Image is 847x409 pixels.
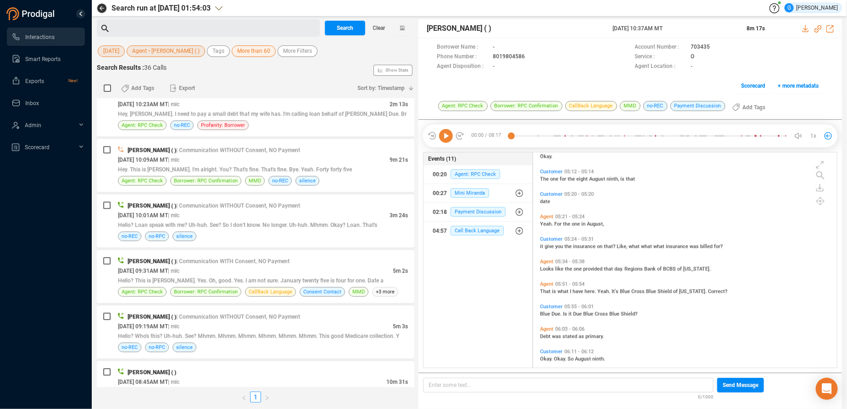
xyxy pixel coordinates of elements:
[149,343,165,352] span: no-RPC
[683,266,711,272] span: [US_STATE].
[565,101,617,111] span: CallBack Language
[653,244,666,250] span: what
[540,334,552,340] span: Debt
[207,45,230,57] button: Tags
[568,356,575,362] span: So
[118,323,168,330] span: [DATE] 09:19AM MT
[232,45,276,57] button: More than 60
[553,326,586,332] span: 06:03 - 06:06
[261,392,273,403] button: right
[97,250,414,303] div: [PERSON_NAME] ( )| Communication WITH Consent, NO Payment[DATE] 09:31AM MT| mlc5m 2sHello? This i...
[626,176,635,182] span: that
[174,176,238,185] span: Borrower: RPC Confirmation
[423,203,532,221] button: 02:18Payment Discussion
[563,311,568,317] span: Is
[555,244,564,250] span: you
[451,169,500,179] span: Agent: RPC Check
[149,232,165,241] span: no-RPC
[540,199,550,205] span: date
[552,311,563,317] span: Due.
[540,266,555,272] span: Looks
[493,52,525,62] span: 8019804586
[128,258,176,264] span: [PERSON_NAME] ( )
[11,72,78,90] a: ExportsNew!
[238,392,250,403] li: Previous Page
[723,378,758,392] span: Send Message
[540,154,552,160] span: Okay.
[700,244,714,250] span: billed
[540,281,553,287] span: Agent
[128,147,176,153] span: [PERSON_NAME] ( )
[433,224,447,238] div: 04:57
[25,56,61,62] span: Smart Reports
[97,83,414,136] div: [DATE] 10:23AM MT| mlc2m 13sHey, [PERSON_NAME]. I need to pay a small debt that my wife has. I'm ...
[552,289,557,295] span: is
[423,222,532,240] button: 04:57Call Back Language
[555,266,565,272] span: like
[552,334,563,340] span: was
[635,43,686,52] span: Account Number :
[174,121,190,129] span: no-REC
[451,188,489,198] span: Mini Miranda
[641,244,653,250] span: what
[25,144,50,151] span: Scorecard
[613,24,736,33] span: [DATE] 10:37AM MT
[264,395,270,401] span: right
[251,392,261,402] a: 1
[168,268,179,274] span: | mlc
[540,169,563,175] span: Customer
[278,45,318,57] button: More Filters
[657,266,663,272] span: of
[540,304,563,310] span: Customer
[438,101,488,111] span: Agent: RPC Check
[238,392,250,403] button: left
[568,176,576,182] span: the
[283,45,312,57] span: More Filters
[122,176,163,185] span: Agent: RPC Check
[250,392,261,403] li: 1
[673,289,679,295] span: of
[583,266,604,272] span: provided
[690,244,700,250] span: was
[742,100,765,115] span: Add Tags
[357,81,405,95] span: Sort by: Timestamp
[540,349,563,355] span: Customer
[433,205,447,219] div: 02:18
[573,311,583,317] span: Due
[176,147,300,153] span: | Communication WITHOUT Consent, NO Payment
[7,50,85,68] li: Smart Reports
[563,334,579,340] span: stated
[97,139,414,192] div: [PERSON_NAME] ( )| Communication WITHOUT Consent, NO Payment[DATE] 10:09AM MT| mlc9m 21sHey. This...
[11,28,78,46] a: Interactions
[237,45,270,57] span: More than 60
[118,379,168,385] span: [DATE] 08:45AM MT
[564,244,573,250] span: the
[176,258,290,264] span: | Communication WITH Consent, NO Payment
[620,176,626,182] span: is
[575,356,592,362] span: August
[691,52,695,62] span: O
[554,356,568,362] span: Okay.
[691,43,710,52] span: 703435
[643,101,668,111] span: no-REC
[372,287,398,297] span: +3 more
[617,244,629,250] span: Like,
[168,101,179,107] span: | mlc
[563,304,596,310] span: 05:55 - 06:01
[385,15,408,125] span: Show Stats
[666,244,690,250] span: insurance
[201,121,245,129] span: Profanity: Borrower
[631,289,646,295] span: Cross
[540,176,550,182] span: The
[807,129,820,142] button: 1x
[393,323,408,330] span: 5m 3s
[677,266,683,272] span: of
[118,212,168,219] span: [DATE] 10:01AM MT
[261,392,273,403] li: Next Page
[7,28,85,46] li: Interactions
[545,244,555,250] span: give
[540,356,554,362] span: Okay.
[7,72,85,90] li: Exports
[573,244,597,250] span: insurance
[816,378,838,400] div: Open Intercom Messenger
